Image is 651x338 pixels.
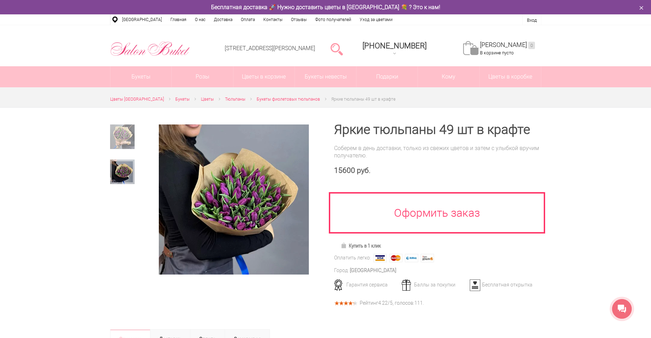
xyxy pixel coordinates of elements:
ins: 0 [528,42,535,49]
div: Оплатить легко: [334,254,371,262]
span: 111 [414,300,423,306]
span: Цветы [201,97,214,102]
a: Букеты фиолетовых тюльпанов [257,96,320,103]
a: Букеты невесты [295,66,356,87]
a: Цветы [GEOGRAPHIC_DATA] [110,96,164,103]
img: Цветы Нижний Новгород [110,40,190,58]
a: Букеты [110,66,172,87]
img: MasterCard [389,254,402,262]
img: Купить в 1 клик [341,243,349,248]
a: Букеты [175,96,190,103]
div: 15600 руб. [334,166,541,175]
div: Гарантия сервиса [332,282,401,288]
a: Розы [172,66,233,87]
a: Купить в 1 клик [338,241,384,251]
a: Уход за цветами [355,14,397,25]
div: Соберем в день доставки, только из свежих цветов и затем с улыбкой вручим получателю. [334,144,541,159]
span: В корзине пусто [480,50,514,55]
a: [PHONE_NUMBER] [358,39,431,59]
a: Цветы в корзине [233,66,295,87]
a: Доставка [210,14,237,25]
span: [PHONE_NUMBER] [362,41,427,50]
div: Бесплатная доставка 🚀 Нужно доставить цветы в [GEOGRAPHIC_DATA] 💐 ? Это к нам! [105,4,547,11]
a: Оформить заказ [329,192,545,234]
div: Бесплатная открытка [467,282,536,288]
div: Баллы за покупки [399,282,468,288]
a: Тюльпаны [225,96,245,103]
a: Вход [527,18,537,23]
a: [STREET_ADDRESS][PERSON_NAME] [225,45,315,52]
a: Контакты [259,14,287,25]
span: Кому [418,66,479,87]
a: [GEOGRAPHIC_DATA] [118,14,166,25]
a: О нас [191,14,210,25]
img: Яндекс Деньги [421,254,434,262]
h1: Яркие тюльпаны 49 шт в крафте [334,123,541,136]
a: Подарки [357,66,418,87]
div: [GEOGRAPHIC_DATA] [350,267,396,274]
a: Главная [166,14,191,25]
span: Яркие тюльпаны 49 шт в крафте [331,97,395,102]
a: Оплата [237,14,259,25]
span: 4.22 [378,300,388,306]
img: Visa [373,254,387,262]
span: Цветы [GEOGRAPHIC_DATA] [110,97,164,102]
a: Увеличить [151,124,317,274]
img: Webmoney [405,254,418,262]
a: Отзывы [287,14,311,25]
a: Цветы [201,96,214,103]
a: [PERSON_NAME] [480,41,535,49]
span: Тюльпаны [225,97,245,102]
span: Букеты [175,97,190,102]
a: Фото получателей [311,14,355,25]
div: Рейтинг /5, голосов: . [360,301,424,305]
span: Букеты фиолетовых тюльпанов [257,97,320,102]
div: Город: [334,267,349,274]
a: Цветы в коробке [480,66,541,87]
